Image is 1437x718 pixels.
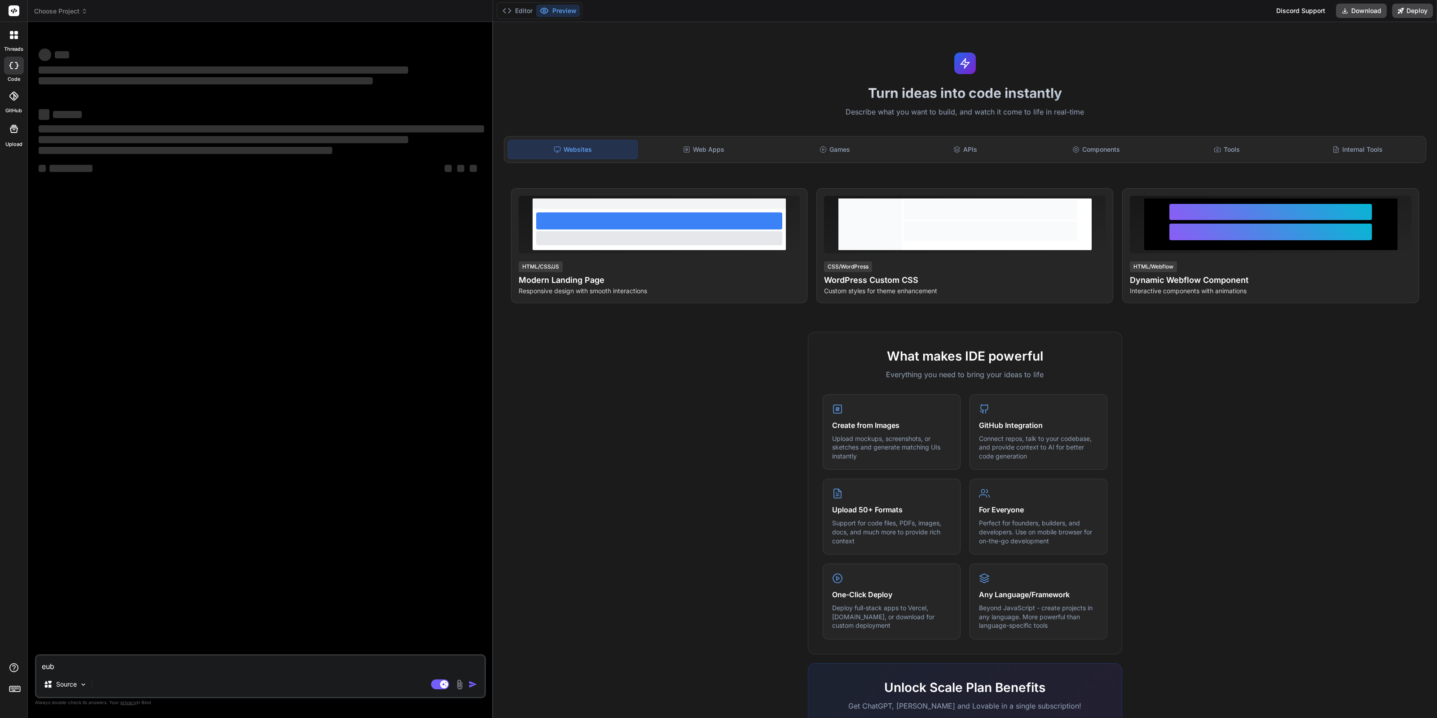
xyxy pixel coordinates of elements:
span: ‌ [445,165,452,172]
textarea: eub [36,656,485,672]
div: APIs [901,140,1030,159]
span: ‌ [470,165,477,172]
span: privacy [120,700,137,705]
p: Describe what you want to build, and watch it come to life in real-time [498,106,1432,118]
h4: WordPress Custom CSS [824,274,1106,286]
img: icon [468,680,477,689]
span: ‌ [39,165,46,172]
span: ‌ [39,77,373,84]
p: Source [56,680,77,689]
span: ‌ [457,165,464,172]
h4: Modern Landing Page [519,274,800,286]
div: HTML/CSS/JS [519,261,563,272]
div: Internal Tools [1293,140,1422,159]
span: ‌ [39,48,51,61]
h2: Unlock Scale Plan Benefits [823,678,1107,697]
p: Get ChatGPT, [PERSON_NAME] and Lovable in a single subscription! [823,700,1107,711]
img: Pick Models [79,681,87,688]
label: GitHub [5,107,22,115]
img: attachment [454,679,465,690]
button: Editor [499,4,536,17]
div: Web Apps [639,140,768,159]
p: Beyond JavaScript - create projects in any language. More powerful than language-specific tools [979,603,1098,630]
h4: Upload 50+ Formats [832,504,951,515]
p: Deploy full-stack apps to Vercel, [DOMAIN_NAME], or download for custom deployment [832,603,951,630]
button: Download [1336,4,1387,18]
div: CSS/WordPress [824,261,872,272]
h4: For Everyone [979,504,1098,515]
button: Deploy [1392,4,1433,18]
p: Always double-check its answers. Your in Bind [35,698,486,707]
div: Tools [1163,140,1292,159]
p: Upload mockups, screenshots, or sketches and generate matching UIs instantly [832,434,951,461]
label: threads [4,45,23,53]
div: Websites [508,140,638,159]
p: Responsive design with smooth interactions [519,286,800,295]
span: ‌ [39,109,49,120]
h4: Create from Images [832,420,951,431]
h1: Turn ideas into code instantly [498,85,1432,101]
span: ‌ [55,51,69,58]
div: Components [1031,140,1160,159]
p: Support for code files, PDFs, images, docs, and much more to provide rich context [832,519,951,545]
span: Choose Project [34,7,88,16]
p: Perfect for founders, builders, and developers. Use on mobile browser for on-the-go development [979,519,1098,545]
h4: Dynamic Webflow Component [1130,274,1411,286]
button: Preview [536,4,580,17]
span: ‌ [39,136,408,143]
div: HTML/Webflow [1130,261,1177,272]
label: Upload [5,141,22,148]
span: ‌ [53,111,82,118]
p: Interactive components with animations [1130,286,1411,295]
label: code [8,75,20,83]
div: Discord Support [1271,4,1331,18]
span: ‌ [39,147,332,154]
h4: Any Language/Framework [979,589,1098,600]
h4: GitHub Integration [979,420,1098,431]
span: ‌ [39,125,484,132]
div: Games [770,140,899,159]
p: Everything you need to bring your ideas to life [823,369,1107,380]
span: ‌ [49,165,93,172]
p: Connect repos, talk to your codebase, and provide context to AI for better code generation [979,434,1098,461]
h2: What makes IDE powerful [823,347,1107,366]
h4: One-Click Deploy [832,589,951,600]
p: Custom styles for theme enhancement [824,286,1106,295]
span: ‌ [39,66,408,74]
